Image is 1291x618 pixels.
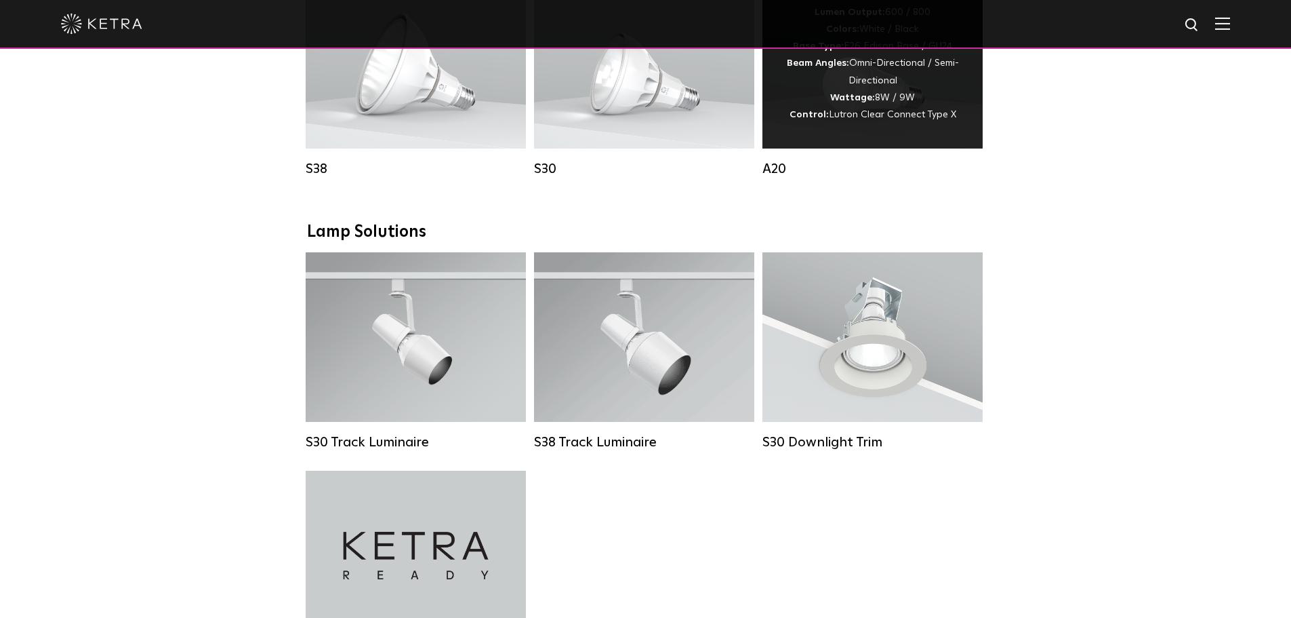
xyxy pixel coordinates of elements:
[306,434,526,450] div: S30 Track Luminaire
[762,161,983,177] div: A20
[1184,17,1201,34] img: search icon
[830,93,875,102] strong: Wattage:
[829,110,956,119] span: Lutron Clear Connect Type X
[306,161,526,177] div: S38
[1215,17,1230,30] img: Hamburger%20Nav.svg
[534,252,754,450] a: S38 Track Luminaire Lumen Output:1100Colors:White / BlackBeam Angles:10° / 25° / 40° / 60°Wattage...
[787,58,849,68] strong: Beam Angles:
[762,434,983,450] div: S30 Downlight Trim
[307,223,985,242] div: Lamp Solutions
[790,110,829,119] strong: Control:
[534,161,754,177] div: S30
[61,14,142,34] img: ketra-logo-2019-white
[306,252,526,450] a: S30 Track Luminaire Lumen Output:1100Colors:White / BlackBeam Angles:15° / 25° / 40° / 60° / 90°W...
[534,434,754,450] div: S38 Track Luminaire
[762,252,983,450] a: S30 Downlight Trim S30 Downlight Trim
[783,4,962,123] div: 600 / 800 White / Black E26 Edison Base / GU24 Omni-Directional / Semi-Directional 8W / 9W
